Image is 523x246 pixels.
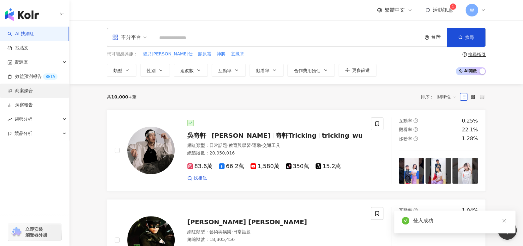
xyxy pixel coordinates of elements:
[209,229,231,234] span: 藝術與娛樂
[339,64,376,77] button: 更多篩選
[8,73,57,80] a: 效益預測報告BETA
[147,68,156,73] span: 性別
[142,51,193,58] button: 碧兒[PERSON_NAME]仕
[219,163,244,170] span: 66.2萬
[187,229,363,235] div: 網紅類型 ：
[413,118,418,123] span: question-circle
[316,163,341,170] span: 15.2萬
[431,35,447,40] div: 台灣
[468,52,486,57] div: 搜尋指引
[15,112,32,126] span: 趨勢分析
[465,35,474,40] span: 搜尋
[286,163,309,170] span: 350萬
[249,64,284,77] button: 觀看率
[212,132,270,139] span: [PERSON_NAME]
[143,51,193,57] span: 碧兒[PERSON_NAME]仕
[256,68,269,73] span: 觀看率
[399,127,412,132] span: 觀看率
[187,150,363,156] div: 總追蹤數 ： 20,950,016
[399,208,412,213] span: 互動率
[5,8,39,21] img: logo
[250,163,280,170] span: 1,580萬
[413,136,418,141] span: question-circle
[399,158,424,184] img: post-image
[187,142,363,149] div: 網紅類型 ：
[447,28,485,47] button: 搜尋
[413,127,418,132] span: question-circle
[231,229,233,234] span: ·
[8,224,61,241] a: chrome extension立即安裝 瀏覽器外掛
[113,68,122,73] span: 類型
[462,135,478,142] div: 1.28%
[450,3,456,10] sup: 1
[402,217,409,224] span: check-circle
[437,92,456,102] span: 關聯性
[25,226,47,238] span: 立即安裝 瀏覽器外掛
[107,64,136,77] button: 類型
[502,218,506,223] span: close
[228,143,250,148] span: 教育與學習
[352,68,370,73] span: 更多篩選
[212,64,246,77] button: 互動率
[10,227,22,237] img: chrome extension
[112,34,118,41] span: appstore
[413,208,418,212] span: question-circle
[424,35,429,40] span: environment
[216,51,226,58] button: 神將
[112,32,141,42] div: 不分平台
[294,68,321,73] span: 合作費用預估
[187,218,307,226] span: [PERSON_NAME] [PERSON_NAME]
[15,126,32,141] span: 競品分析
[233,229,250,234] span: 日常話題
[187,237,363,243] div: 總追蹤數 ： 18,305,456
[209,143,227,148] span: 日常話題
[194,175,207,181] span: 找相似
[276,132,316,139] span: 奇軒Tricking
[462,52,467,57] span: question-circle
[462,117,478,124] div: 0.25%
[8,88,33,94] a: 商案媒合
[385,7,405,14] span: 繁體中文
[433,7,453,13] span: 活動訊息
[287,64,335,77] button: 合作費用預估
[107,94,136,99] div: 共 筆
[218,68,231,73] span: 互動率
[399,118,412,123] span: 互動率
[452,4,454,9] span: 1
[174,64,208,77] button: 追蹤數
[198,51,211,57] span: 膠原霜
[187,163,213,170] span: 83.6萬
[470,7,474,14] span: W
[15,55,28,69] span: 資源庫
[425,158,451,184] img: post-image
[250,143,252,148] span: ·
[261,143,262,148] span: ·
[399,136,412,141] span: 漲粉率
[111,94,132,99] span: 10,000+
[8,31,34,37] a: searchAI 找網紅
[227,143,228,148] span: ·
[231,51,244,58] button: 玄鳳堂
[187,132,206,139] span: 吳奇軒
[252,143,261,148] span: 運動
[462,207,478,214] div: 1.04%
[107,110,486,192] a: KOL Avatar吳奇軒[PERSON_NAME]奇軒Trickingtricking_wu網紅類型：日常話題·教育與學習·運動·交通工具總追蹤數：20,950,01683.6萬66.2萬1,...
[217,51,225,57] span: 神將
[413,217,508,224] div: 登入成功
[452,158,478,184] img: post-image
[180,68,194,73] span: 追蹤數
[231,51,244,57] span: 玄鳳堂
[8,102,33,108] a: 洞察報告
[8,117,12,122] span: rise
[322,132,363,139] span: tricking_wu
[262,143,280,148] span: 交通工具
[107,51,138,57] span: 您可能感興趣：
[8,45,28,51] a: 找貼文
[421,92,460,102] div: 排序：
[462,126,478,133] div: 22.1%
[198,51,212,58] button: 膠原霜
[140,64,170,77] button: 性別
[187,175,207,181] a: 找相似
[127,127,175,174] img: KOL Avatar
